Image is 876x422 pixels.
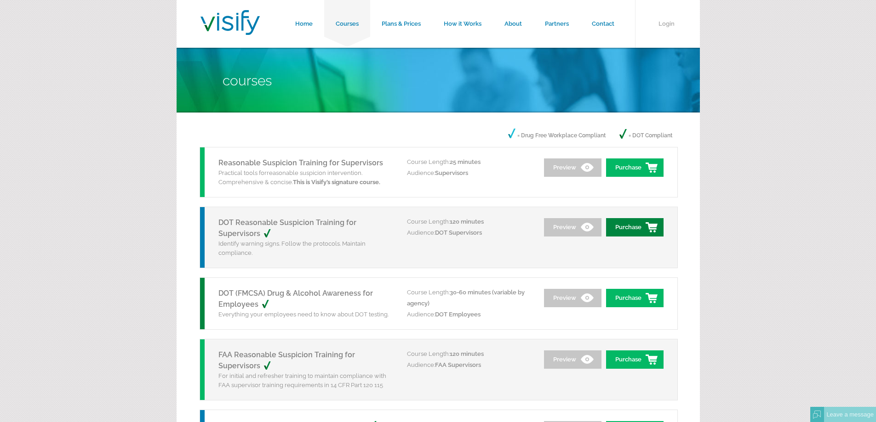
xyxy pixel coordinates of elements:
[200,10,260,35] img: Visify Training
[606,218,664,236] a: Purchase
[218,169,393,187] p: Practical tools for
[218,158,383,167] a: Reasonable Suspicion Training for Supervisors
[218,372,386,388] span: For initial and refresher training to maintain compliance with FAA supervisor training requiremen...
[293,179,380,186] strong: This is Visify’s signature course.
[407,157,531,168] p: Course Length:
[218,239,393,258] p: Identify warning signs. Follow the protocols. Maintain compliance.
[544,218,601,236] a: Preview
[200,24,260,38] a: Visify Training
[218,350,355,370] a: FAA Reasonable Suspicion Training for Supervisors
[435,361,481,368] span: FAA Supervisors
[218,169,380,186] span: reasonable suspicion intervention. Comprehensive & concise.
[435,229,482,236] span: DOT Supervisors
[824,407,876,422] div: Leave a message
[407,287,531,309] p: Course Length:
[544,289,601,307] a: Preview
[407,289,525,307] span: 30-60 minutes (variable by agency)
[407,216,531,227] p: Course Length:
[218,289,373,309] a: DOT (FMCSA) Drug & Alcohol Awareness for Employees
[450,218,484,225] span: 120 minutes
[218,218,356,238] a: DOT Reasonable Suspicion Training for Supervisors
[544,158,601,177] a: Preview
[407,227,531,238] p: Audience:
[435,311,481,318] span: DOT Employees
[450,158,481,165] span: 25 minutes
[218,310,393,319] p: Everything your employees need to know about DOT testing.
[450,350,484,357] span: 120 minutes
[813,411,821,419] img: Offline
[606,350,664,369] a: Purchase
[407,349,531,360] p: Course Length:
[606,289,664,307] a: Purchase
[435,169,468,176] span: Supervisors
[544,350,601,369] a: Preview
[508,129,606,142] p: = Drug Free Workplace Compliant
[407,168,531,179] p: Audience:
[407,360,531,371] p: Audience:
[407,309,531,320] p: Audience:
[606,158,664,177] a: Purchase
[619,129,672,142] p: = DOT Compliant
[223,73,272,89] span: Courses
